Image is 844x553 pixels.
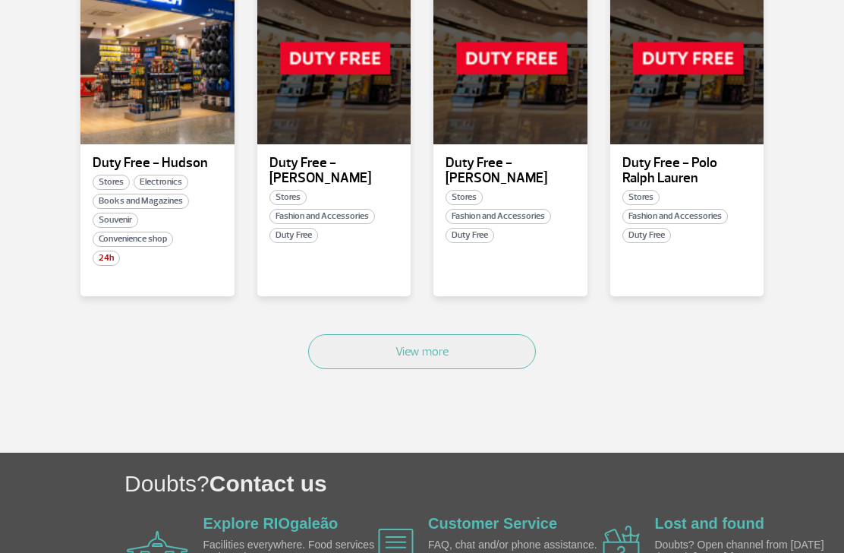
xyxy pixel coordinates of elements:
span: Fashion and Accessories [622,210,728,225]
span: Stores [446,191,483,206]
span: Fashion and Accessories [269,210,375,225]
a: Customer Service [428,516,557,532]
p: Duty Free - Hudson [93,156,222,172]
span: 24h [93,251,120,267]
span: Souvenir [93,213,138,229]
span: Stores [622,191,660,206]
span: Stores [269,191,307,206]
h1: Doubts? [124,469,844,500]
p: FAQ, chat and/or phone assistance. [428,540,603,551]
button: View more [308,335,536,370]
p: Duty Free - Polo Ralph Lauren [622,156,752,187]
span: Stores [93,175,130,191]
span: Books and Magazines [93,194,189,210]
span: Contact us [209,472,327,497]
p: Duty Free - [PERSON_NAME] [269,156,399,187]
span: Electronics [134,175,188,191]
span: Fashion and Accessories [446,210,551,225]
span: Duty Free [269,229,318,244]
span: Duty Free [446,229,494,244]
p: Duty Free - [PERSON_NAME] [446,156,575,187]
span: Duty Free [622,229,671,244]
a: Lost and found [655,516,764,532]
span: Convenience shop [93,232,173,248]
a: Explore RIOgaleão [203,516,339,532]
